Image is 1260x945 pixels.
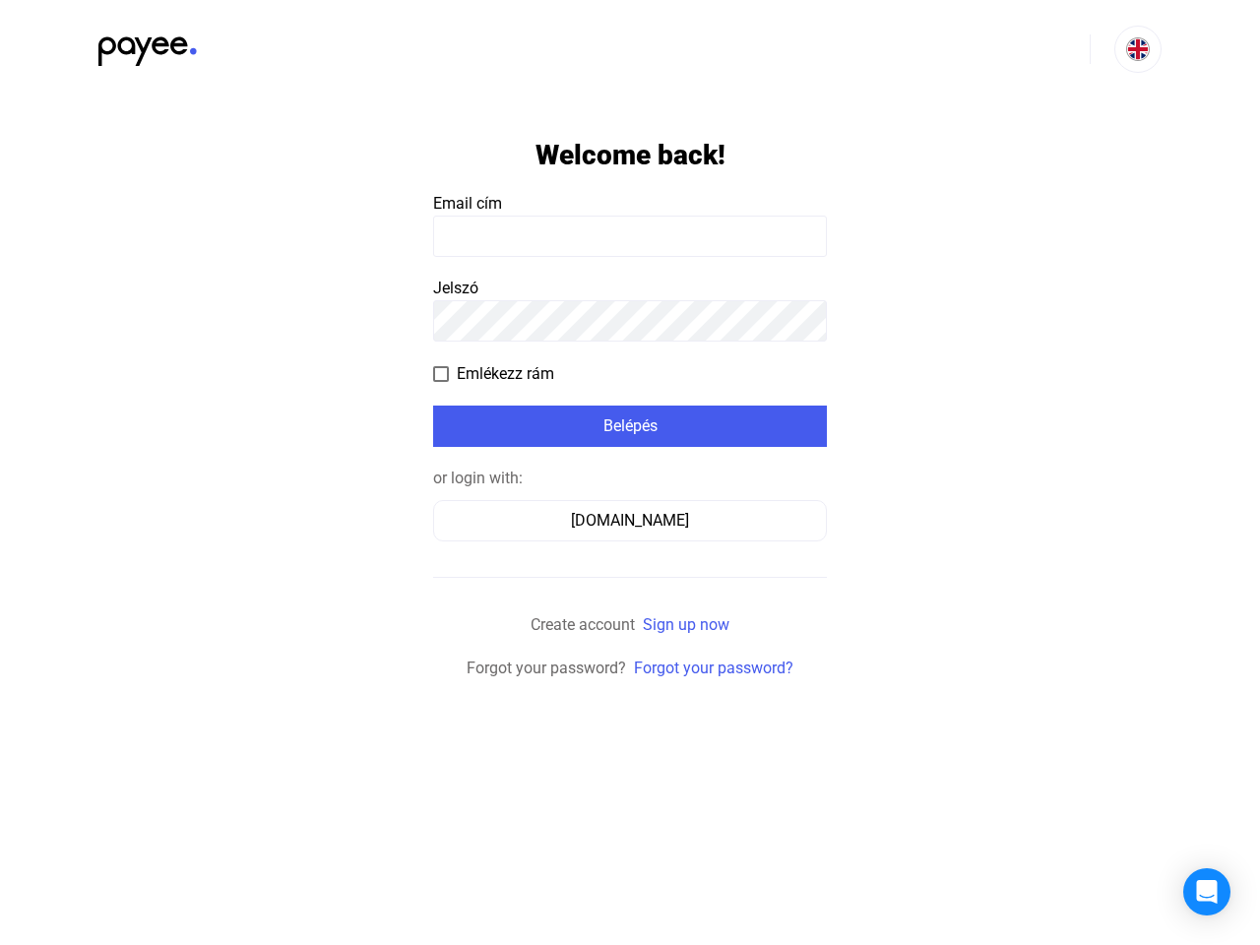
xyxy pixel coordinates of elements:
img: black-payee-blue-dot.svg [98,26,197,66]
div: or login with: [433,467,827,490]
a: Forgot your password? [634,659,793,677]
span: Forgot your password? [467,659,626,677]
a: [DOMAIN_NAME] [433,511,827,530]
div: Belépés [439,414,821,438]
span: Emlékezz rám [457,362,554,386]
span: Create account [531,615,635,634]
a: Sign up now [643,615,729,634]
span: Jelszó [433,279,478,297]
span: Email cím [433,194,502,213]
button: [DOMAIN_NAME] [433,500,827,541]
img: EN [1126,37,1150,61]
button: EN [1114,26,1162,73]
div: [DOMAIN_NAME] [440,509,820,533]
button: Belépés [433,406,827,447]
div: Open Intercom Messenger [1183,868,1230,915]
h1: Welcome back! [535,138,725,172]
